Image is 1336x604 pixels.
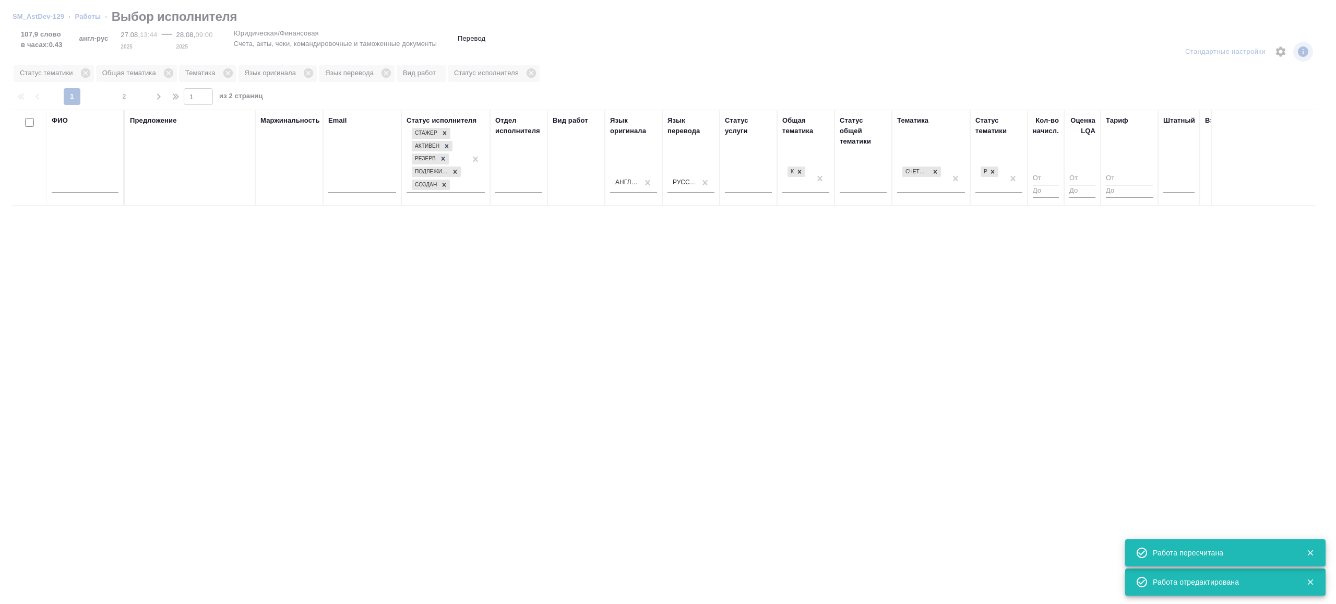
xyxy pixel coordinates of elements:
[901,165,942,179] div: Счета, акты, чеки, командировочные и таможенные документы
[840,115,887,147] div: Статус общей тематики
[412,167,449,177] div: Подлежит внедрению
[458,33,485,44] p: Перевод
[667,115,714,136] div: Язык перевода
[328,115,347,126] div: Email
[1033,185,1059,198] input: До
[975,115,1022,136] div: Статус тематики
[412,180,438,191] div: Создан
[52,115,68,126] div: ФИО
[897,115,928,126] div: Тематика
[411,152,450,165] div: Стажер, Активен, Резерв, Подлежит внедрению, Создан
[411,165,462,179] div: Стажер, Активен, Резерв, Подлежит внедрению, Создан
[1106,172,1153,185] input: От
[260,115,320,126] div: Маржинальность
[788,167,794,177] div: Юридическая/Финансовая
[1033,115,1059,136] div: Кол-во начисл.
[1299,548,1321,558] button: Закрыть
[412,128,439,139] div: Стажер
[1069,185,1095,198] input: До
[411,179,451,192] div: Стажер, Активен, Резерв, Подлежит внедрению, Создан
[1153,577,1291,587] div: Работа отредактирована
[553,115,588,126] div: Вид работ
[981,167,987,177] div: Рекомендован
[725,115,772,136] div: Статус услуги
[412,141,441,152] div: Активен
[673,178,697,187] div: Русский
[1163,115,1195,126] div: Штатный
[1106,115,1128,126] div: Тариф
[412,153,437,164] div: Резерв
[1069,172,1095,185] input: От
[1205,115,1331,126] div: Взаимодействие и доп. информация
[1033,172,1059,185] input: От
[495,115,542,136] div: Отдел исполнителя
[411,140,454,153] div: Стажер, Активен, Резерв, Подлежит внедрению, Создан
[1153,548,1291,558] div: Работа пересчитана
[980,165,999,179] div: Рекомендован
[610,115,657,136] div: Язык оригинала
[1106,185,1153,198] input: До
[1069,115,1095,136] div: Оценка LQA
[786,165,806,179] div: Юридическая/Финансовая
[407,115,476,126] div: Статус исполнителя
[782,115,829,136] div: Общая тематика
[1299,577,1321,587] button: Закрыть
[411,127,451,140] div: Стажер, Активен, Резерв, Подлежит внедрению, Создан
[902,167,929,177] div: Счета, акты, чеки, командировочные и таможенные документы
[130,115,177,126] div: Предложение
[615,178,639,187] div: Английский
